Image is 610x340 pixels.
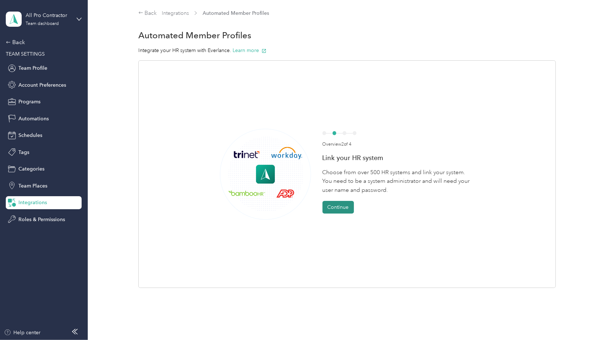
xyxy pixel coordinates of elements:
[26,12,71,19] div: All Pro Contractor
[323,154,474,162] div: Link your HR system
[220,129,311,220] img: merge empty state
[6,51,45,57] span: TEAM SETTINGS
[18,216,65,223] span: Roles & Permissions
[323,141,474,148] div: Overview 2 of 4
[162,10,189,16] a: Integrations
[138,9,157,18] div: Back
[18,199,47,206] span: Integrations
[6,38,78,47] div: Back
[18,165,44,173] span: Categories
[323,168,474,195] div: Choose from over 500 HR systems and link your system. You need to be a system administrator and w...
[18,115,49,122] span: Automations
[18,81,66,89] span: Account Preferences
[138,31,251,39] h1: Automated Member Profiles
[18,132,42,139] span: Schedules
[203,9,269,17] span: Automated Member Profiles
[18,182,47,190] span: Team Places
[18,98,40,106] span: Programs
[26,22,59,26] div: Team dashboard
[570,300,610,340] iframe: Everlance-gr Chat Button Frame
[323,201,354,214] button: Continue
[18,149,29,156] span: Tags
[233,47,267,54] button: Learn more
[18,64,47,72] span: Team Profile
[138,47,556,54] div: Integrate your HR system with Everlance.
[4,329,41,336] button: Help center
